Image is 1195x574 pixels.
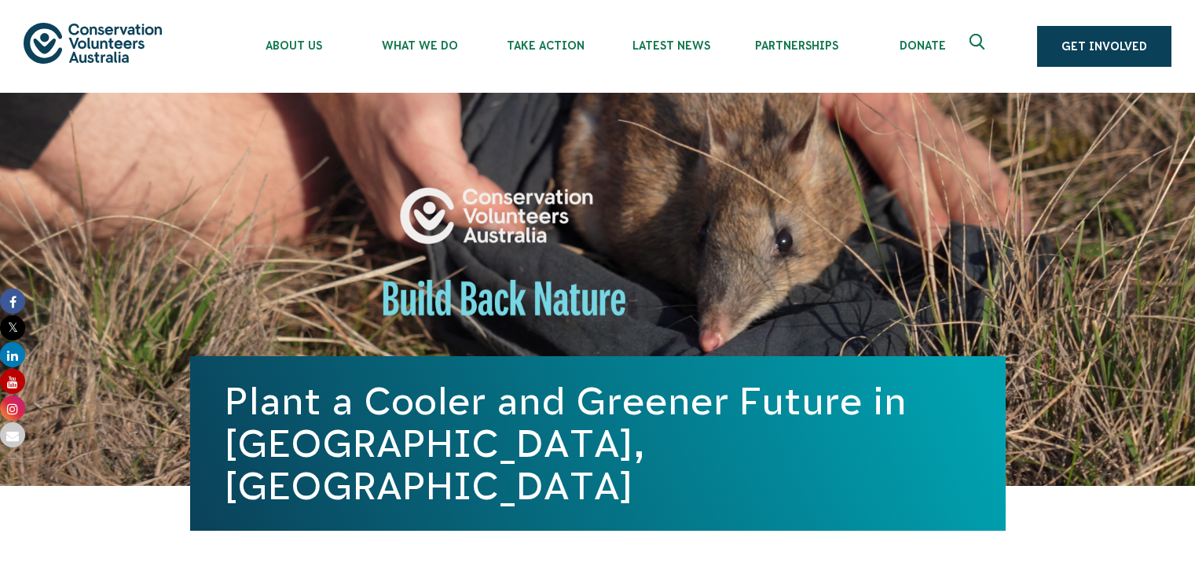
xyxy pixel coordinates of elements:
[231,39,357,52] span: About Us
[24,23,162,63] img: logo.svg
[734,39,860,52] span: Partnerships
[960,28,998,65] button: Expand search box Close search box
[860,39,985,52] span: Donate
[225,380,971,507] h1: Plant a Cooler and Greener Future in [GEOGRAPHIC_DATA], [GEOGRAPHIC_DATA]
[482,39,608,52] span: Take Action
[357,39,482,52] span: What We Do
[1037,26,1171,67] a: Get Involved
[970,34,989,59] span: Expand search box
[608,39,734,52] span: Latest News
